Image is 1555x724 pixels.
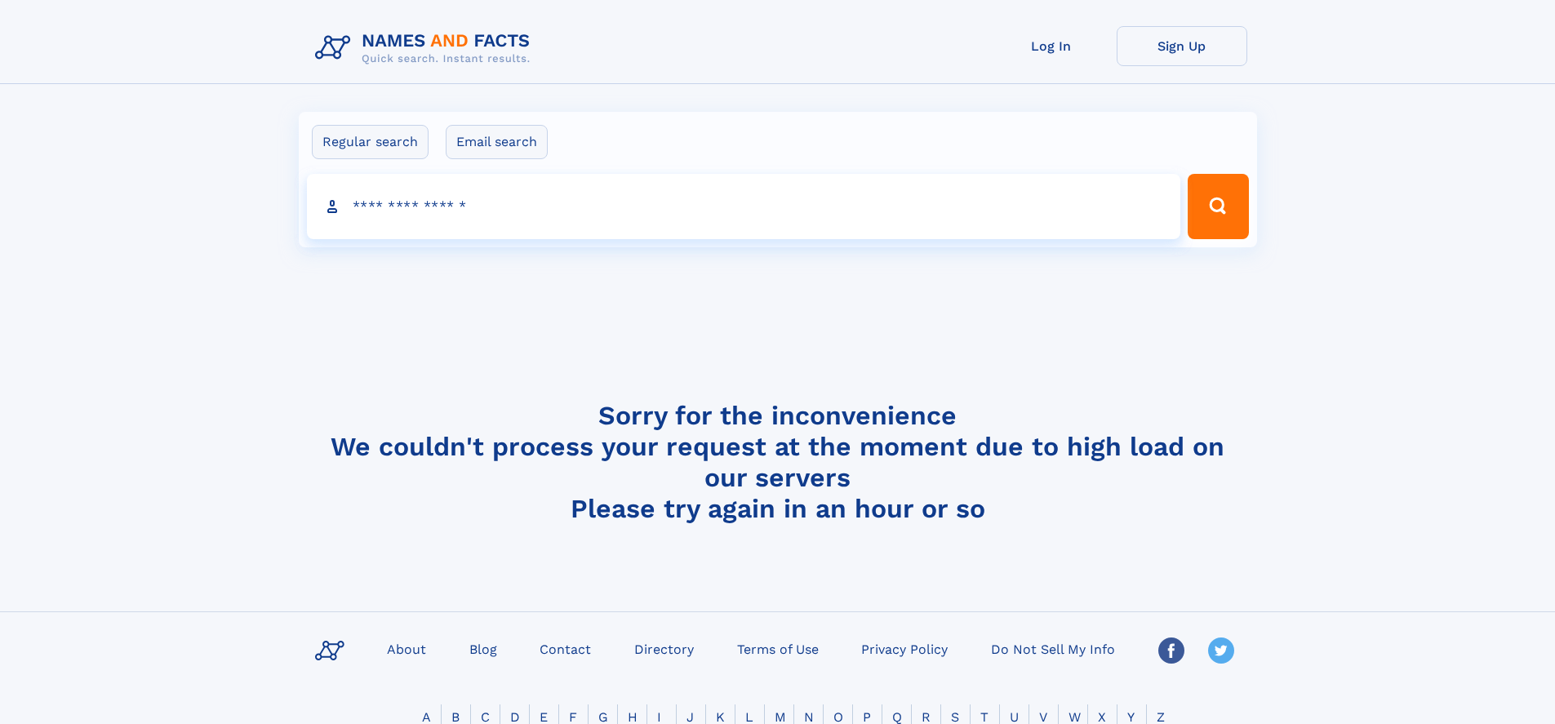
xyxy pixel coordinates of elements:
img: Logo Names and Facts [309,26,544,70]
a: About [380,637,433,660]
a: Do Not Sell My Info [984,637,1122,660]
a: Contact [533,637,598,660]
label: Email search [446,125,548,159]
a: Blog [463,637,504,660]
a: Log In [986,26,1117,66]
a: Terms of Use [731,637,825,660]
h4: Sorry for the inconvenience We couldn't process your request at the moment due to high load on ou... [309,400,1247,524]
a: Sign Up [1117,26,1247,66]
a: Privacy Policy [855,637,954,660]
input: search input [307,174,1181,239]
img: Facebook [1158,637,1184,664]
button: Search Button [1188,174,1248,239]
a: Directory [628,637,700,660]
img: Twitter [1208,637,1234,664]
label: Regular search [312,125,429,159]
